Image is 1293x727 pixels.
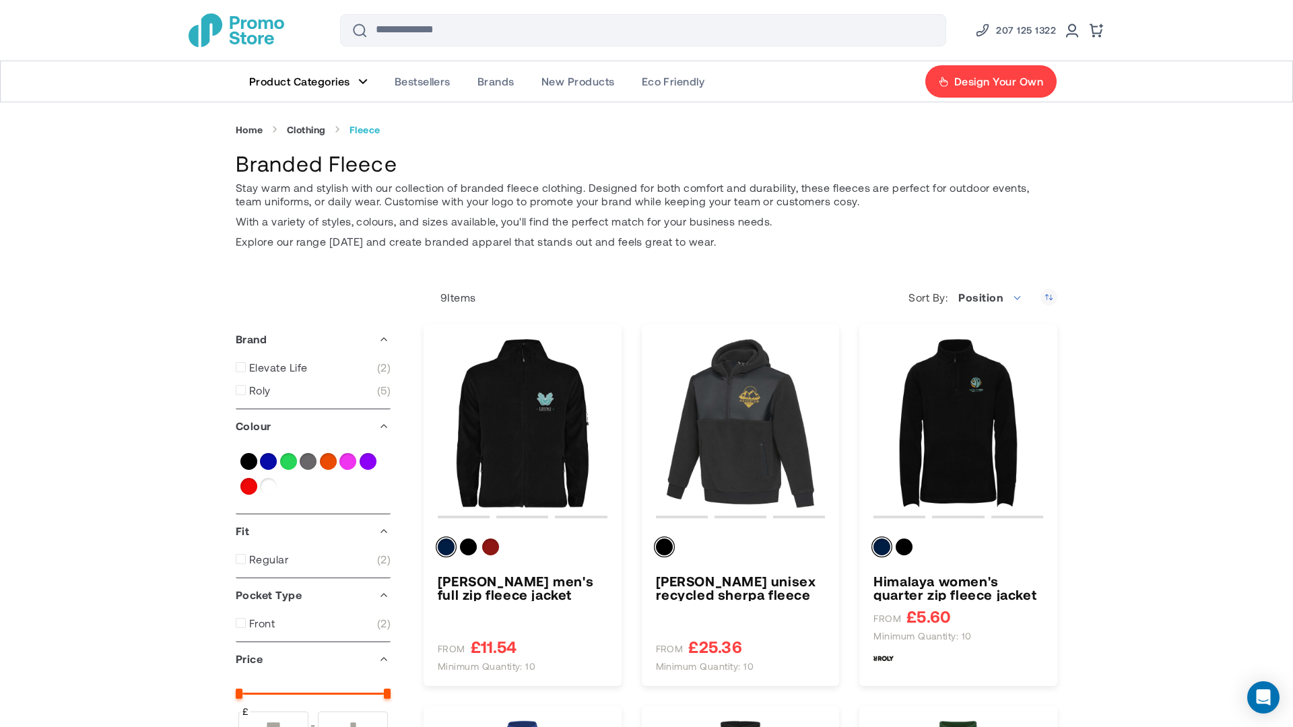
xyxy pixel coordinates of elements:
span: 207 125 1322 [996,22,1056,38]
a: Evans unisex recycled sherpa fleece [656,574,826,601]
span: Position [958,291,1003,304]
a: Brands [464,61,528,102]
div: Solid Black [896,539,913,555]
span: Bestsellers [395,75,451,88]
a: Set Descending Direction [1040,289,1057,306]
span: Minimum quantity: 10 [656,660,754,672]
div: Navy Blue [438,539,455,555]
a: New Products [528,61,628,102]
img: Evans unisex recycled sherpa fleece [656,339,826,508]
span: £11.54 [471,638,517,655]
a: Black [240,453,257,470]
div: Colour [873,539,1043,561]
span: 9 [440,291,447,304]
div: Colour [438,539,607,561]
div: Open Intercom Messenger [1247,681,1280,714]
a: Roly 5 [236,384,391,397]
p: Stay warm and stylish with our collection of branded fleece clothing. Designed for both comfort a... [236,181,1057,208]
a: Grey [300,453,317,470]
h3: [PERSON_NAME] unisex recycled sherpa fleece [656,574,826,601]
span: £5.60 [906,608,951,625]
div: Navy Blue [873,539,890,555]
div: Brand [236,322,391,356]
div: Fit [236,514,391,548]
a: Himalaya women&#039;s quarter zip fleece jacket [873,574,1043,601]
span: 2 [377,361,391,374]
a: Purple [360,453,376,470]
div: Colour [236,409,391,443]
h1: Branded Fleece [236,149,1057,178]
div: Colour [656,539,826,561]
span: Front [249,617,275,630]
img: Luciane men's full zip fleece jacket [438,339,607,508]
strong: Fleece [350,124,380,136]
label: Sort By [908,291,951,304]
a: Home [236,124,263,136]
a: Product Categories [236,61,381,102]
img: Himalaya women's quarter zip fleece jacket [873,339,1043,508]
span: Minimum quantity: 10 [438,660,536,672]
span: New Products [541,75,615,88]
a: Bestsellers [381,61,464,102]
a: Blue [260,453,277,470]
span: £25.36 [688,638,741,655]
img: Roly [873,648,894,668]
a: Regular 2 [236,553,391,566]
span: Position [951,284,1030,311]
span: Elevate Life [249,361,308,374]
span: FROM [438,643,465,655]
p: Items [424,291,476,304]
span: FROM [873,613,901,625]
div: Solid Black [656,539,673,555]
span: Brands [477,75,515,88]
a: store logo [189,13,284,47]
span: Roly [249,384,271,397]
div: Pocket Type [236,578,391,612]
h3: Himalaya women's quarter zip fleece jacket [873,574,1043,601]
span: Eco Friendly [642,75,705,88]
a: Design Your Own [925,65,1057,98]
div: Solid Black [460,539,477,555]
p: With a variety of styles, colours, and sizes available, you'll find the perfect match for your bu... [236,215,1057,228]
a: Red [240,478,257,495]
a: Pink [339,453,356,470]
h3: [PERSON_NAME] men's full zip fleece jacket [438,574,607,601]
a: Orange [320,453,337,470]
a: Front 2 [236,617,391,630]
a: Luciane men&#039;s full zip fleece jacket [438,339,607,508]
a: Elevate Life 2 [236,361,391,374]
span: 5 [377,384,391,397]
a: Luciane men&#039;s full zip fleece jacket [438,574,607,601]
img: Promotional Merchandise [189,13,284,47]
span: FROM [656,643,684,655]
span: Minimum quantity: 10 [873,630,972,642]
a: Himalaya women&#039;s quarter zip fleece jacket [873,339,1043,508]
div: Price [236,642,391,676]
span: 2 [377,553,391,566]
span: 2 [377,617,391,630]
span: Design Your Own [954,75,1043,88]
a: Green [280,453,297,470]
a: Phone [974,22,1056,38]
span: Regular [249,553,288,566]
a: Eco Friendly [628,61,719,102]
a: Clothing [287,124,326,136]
div: Garnet [482,539,499,555]
p: Explore our range [DATE] and create branded apparel that stands out and feels great to wear. [236,235,1057,248]
span: £ [241,705,250,718]
a: White [260,478,277,495]
span: Product Categories [249,75,350,88]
